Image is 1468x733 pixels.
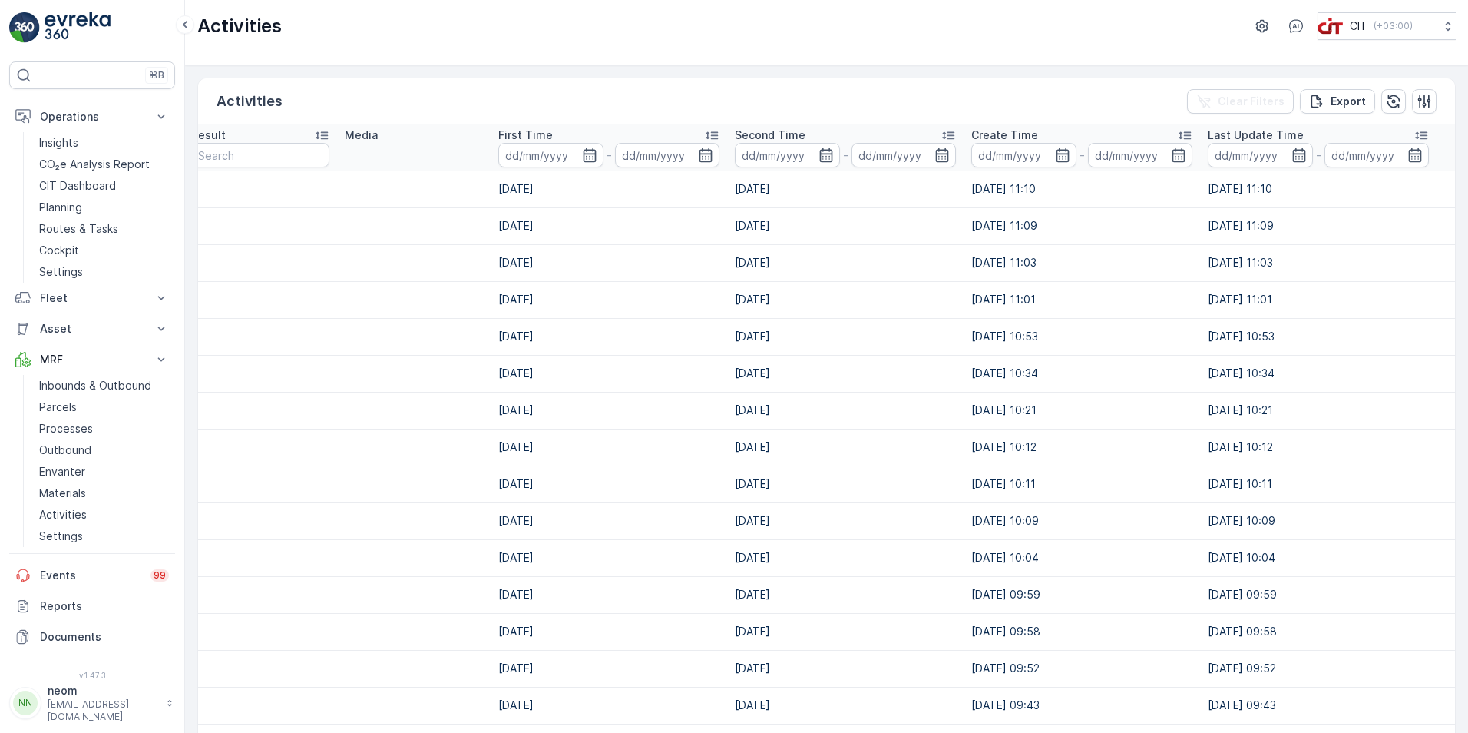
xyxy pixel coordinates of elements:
button: NNneom[EMAIL_ADDRESS][DOMAIN_NAME] [9,683,175,723]
a: Inbounds & Outbound [33,375,175,396]
td: [DATE] [491,429,727,466]
img: cit-logo_pOk6rL0.png [1318,18,1344,35]
td: [DATE] 11:09 [1200,207,1437,244]
p: First Time [498,128,553,143]
p: MRF [40,352,144,367]
a: CIT Dashboard [33,175,175,197]
td: [DATE] [727,576,964,613]
p: Second Time [735,128,805,143]
p: Inbounds & Outbound [39,378,151,393]
a: Envanter [33,461,175,483]
td: [DATE] 11:10 [1200,171,1437,207]
td: [DATE] 10:12 [1200,429,1437,466]
td: [DATE] 11:09 [964,207,1200,244]
input: dd/mm/yyyy [1088,143,1193,167]
td: [DATE] 09:59 [1200,576,1437,613]
img: logo_light-DOdMpM7g.png [45,12,111,43]
td: [DATE] 09:58 [1200,613,1437,650]
td: [DATE] 09:43 [1200,687,1437,724]
td: [DATE] 10:34 [1200,355,1437,392]
p: CIT Dashboard [39,178,116,194]
td: [DATE] 10:11 [1200,466,1437,502]
button: CIT(+03:00) [1318,12,1456,40]
p: Cockpit [39,243,79,258]
a: Cockpit [33,240,175,261]
td: [DATE] [491,687,727,724]
td: [DATE] [491,318,727,355]
td: [DATE] [491,392,727,429]
td: [DATE] 11:10 [964,171,1200,207]
td: [DATE] 11:01 [964,281,1200,318]
p: Envanter [39,464,85,479]
input: dd/mm/yyyy [971,143,1076,167]
button: Clear Filters [1187,89,1294,114]
td: [DATE] 11:01 [1200,281,1437,318]
a: Insights [33,132,175,154]
td: [DATE] [491,650,727,687]
td: [DATE] [491,502,727,539]
input: dd/mm/yyyy [1208,143,1313,167]
td: [DATE] 09:58 [964,613,1200,650]
a: Reports [9,591,175,622]
td: [DATE] 10:21 [964,392,1200,429]
p: Settings [39,529,83,544]
td: [DATE] 10:11 [964,466,1200,502]
p: Insights [39,135,78,151]
a: Documents [9,622,175,652]
p: ( +03:00 ) [1374,20,1413,32]
td: [DATE] [727,355,964,392]
td: [DATE] [491,207,727,244]
td: [DATE] 10:21 [1200,392,1437,429]
td: [DATE] 10:53 [1200,318,1437,355]
button: Export [1300,89,1375,114]
td: [DATE] 11:03 [1200,244,1437,281]
p: Activities [39,507,87,522]
td: [DATE] 09:43 [964,687,1200,724]
p: - [843,146,848,164]
td: [DATE] 10:09 [964,502,1200,539]
p: Parcels [39,400,77,415]
a: Activities [33,504,175,526]
span: v 1.47.3 [9,671,175,680]
p: Result [191,128,226,143]
p: Export [1331,94,1366,109]
td: [DATE] 10:12 [964,429,1200,466]
input: dd/mm/yyyy [851,143,957,167]
input: Search [191,143,329,167]
button: Fleet [9,283,175,313]
button: Asset [9,313,175,344]
p: CO₂e Analysis Report [39,157,150,172]
a: Parcels [33,396,175,418]
a: Materials [33,483,175,504]
td: [DATE] [727,207,964,244]
a: CO₂e Analysis Report [33,154,175,175]
p: Activities [217,91,283,112]
p: Events [40,568,141,583]
td: [DATE] [491,539,727,576]
a: Events99 [9,560,175,591]
p: Documents [40,629,169,645]
td: [DATE] [491,355,727,392]
input: dd/mm/yyyy [498,143,603,167]
p: Settings [39,264,83,280]
p: neom [48,683,158,698]
p: Routes & Tasks [39,221,118,237]
p: [EMAIL_ADDRESS][DOMAIN_NAME] [48,698,158,723]
a: Outbound [33,439,175,461]
p: Create Time [971,128,1038,143]
p: Asset [40,321,144,337]
p: ⌘B [149,69,164,81]
input: dd/mm/yyyy [615,143,720,167]
a: Settings [33,261,175,283]
p: CIT [1350,18,1367,34]
p: - [1316,146,1321,164]
p: Media [345,128,378,143]
p: - [607,146,612,164]
td: [DATE] [727,613,964,650]
td: [DATE] [727,244,964,281]
td: [DATE] 10:53 [964,318,1200,355]
p: Fleet [40,290,144,306]
td: [DATE] [727,318,964,355]
td: [DATE] [727,392,964,429]
input: dd/mm/yyyy [1324,143,1430,167]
